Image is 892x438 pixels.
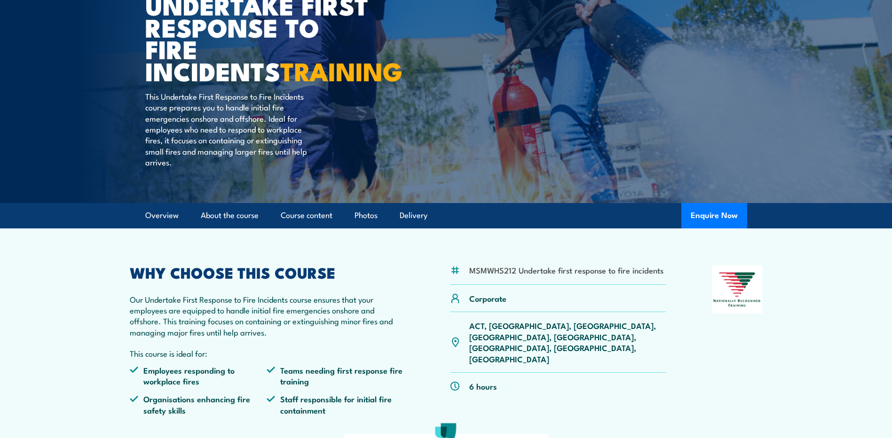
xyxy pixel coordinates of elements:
[469,293,506,304] p: Corporate
[681,203,747,228] button: Enquire Now
[469,265,663,275] li: MSMWHS212 Undertake first response to fire incidents
[469,320,666,364] p: ACT, [GEOGRAPHIC_DATA], [GEOGRAPHIC_DATA], [GEOGRAPHIC_DATA], [GEOGRAPHIC_DATA], [GEOGRAPHIC_DATA...
[201,203,259,228] a: About the course
[130,266,404,279] h2: WHY CHOOSE THIS COURSE
[267,365,404,387] li: Teams needing first response fire training
[145,203,179,228] a: Overview
[400,203,427,228] a: Delivery
[145,91,317,168] p: This Undertake First Response to Fire Incidents course prepares you to handle initial fire emerge...
[130,365,267,387] li: Employees responding to workplace fires
[355,203,378,228] a: Photos
[281,203,332,228] a: Course content
[469,381,497,391] p: 6 hours
[130,348,404,359] p: This course is ideal for:
[130,393,267,415] li: Organisations enhancing fire safety skills
[267,393,404,415] li: Staff responsible for initial fire containment
[280,51,403,90] strong: TRAINING
[712,266,763,313] img: Nationally Recognised Training logo.
[130,294,404,338] p: Our Undertake First Response to Fire Incidents course ensures that your employees are equipped to...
